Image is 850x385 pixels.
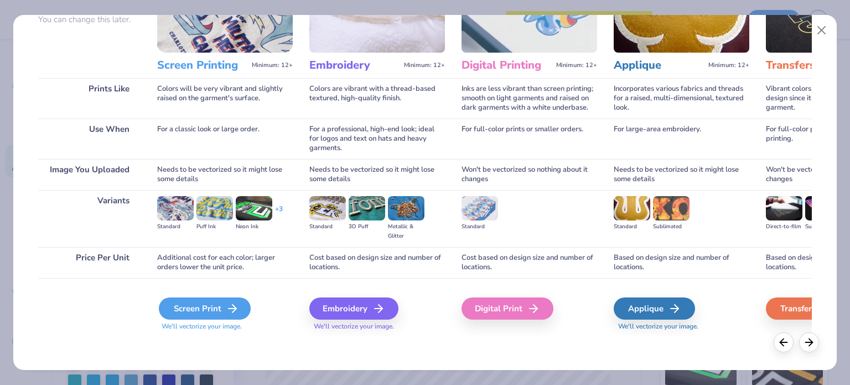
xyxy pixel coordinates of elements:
div: Cost based on design size and number of locations. [309,247,445,278]
div: For large-area embroidery. [614,119,749,159]
img: Supacolor [805,196,842,220]
div: For a professional, high-end look; ideal for logos and text on hats and heavy garments. [309,119,445,159]
div: Standard [309,222,346,232]
div: Colors will be very vibrant and slightly raised on the garment's surface. [157,78,293,119]
div: Applique [614,297,695,320]
div: 3D Puff [349,222,385,232]
span: Minimum: 12+ [252,61,293,69]
div: Digital Print [462,297,553,320]
div: Needs to be vectorized so it might lose some details [309,159,445,190]
div: Price Per Unit [38,247,141,278]
div: Image You Uploaded [38,159,141,190]
div: Incorporates various fabrics and threads for a raised, multi-dimensional, textured look. [614,78,749,119]
img: Metallic & Glitter [388,196,424,220]
div: Inks are less vibrant than screen printing; smooth on light garments and raised on dark garments ... [462,78,597,119]
div: Supacolor [805,222,842,232]
div: Embroidery [309,297,398,320]
div: Won't be vectorized so nothing about it changes [462,159,597,190]
h3: Embroidery [309,58,400,73]
div: Cost based on design size and number of locations. [462,247,597,278]
div: Colors are vibrant with a thread-based textured, high-quality finish. [309,78,445,119]
h3: Applique [614,58,704,73]
img: Standard [157,196,194,220]
div: Standard [462,222,498,232]
div: Sublimated [653,222,690,232]
img: Standard [614,196,650,220]
span: We'll vectorize your image. [309,322,445,331]
img: Standard [309,196,346,220]
div: Puff Ink [196,222,233,232]
div: Additional cost for each color; larger orders lower the unit price. [157,247,293,278]
div: Variants [38,190,141,247]
span: Minimum: 12+ [404,61,445,69]
div: Transfers [766,297,847,320]
div: Standard [157,222,194,232]
div: Needs to be vectorized so it might lose some details [157,159,293,190]
img: Puff Ink [196,196,233,220]
img: Neon Ink [236,196,272,220]
h3: Screen Printing [157,58,247,73]
div: Prints Like [38,78,141,119]
h3: Digital Printing [462,58,552,73]
p: You can change this later. [38,15,141,24]
span: We'll vectorize your image. [614,322,749,331]
div: + 3 [275,204,283,223]
img: Direct-to-film [766,196,802,220]
div: Use When [38,119,141,159]
div: For a classic look or large order. [157,119,293,159]
div: Screen Print [159,297,251,320]
span: Minimum: 12+ [708,61,749,69]
div: Needs to be vectorized so it might lose some details [614,159,749,190]
button: Close [811,20,832,41]
span: Minimum: 12+ [556,61,597,69]
img: Standard [462,196,498,220]
img: Sublimated [653,196,690,220]
div: Metallic & Glitter [388,222,424,241]
div: For full-color prints or smaller orders. [462,119,597,159]
div: Neon Ink [236,222,272,232]
div: Standard [614,222,650,232]
div: Direct-to-film [766,222,802,232]
div: Based on design size and number of locations. [614,247,749,278]
span: We'll vectorize your image. [157,322,293,331]
img: 3D Puff [349,196,385,220]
